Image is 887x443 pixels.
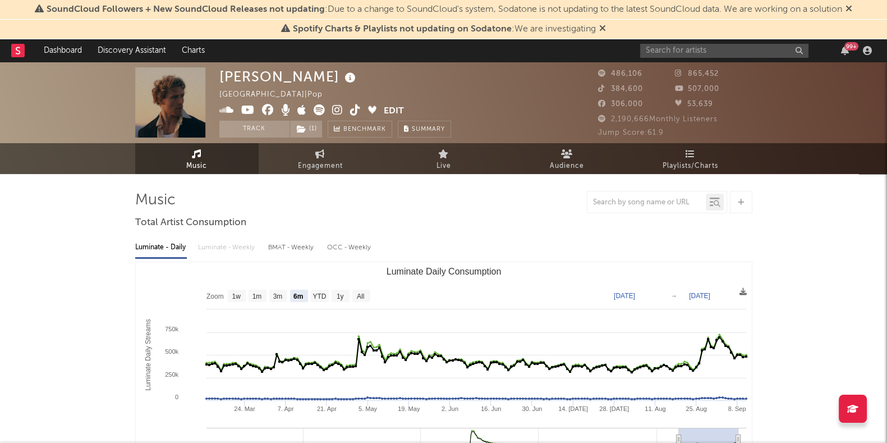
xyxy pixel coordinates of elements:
span: 507,000 [675,85,719,93]
text: 21. Apr [316,405,336,412]
a: Benchmark [328,121,392,138]
text: 7. Apr [277,405,293,412]
text: Luminate Daily Streams [144,319,151,390]
text: YTD [312,293,326,300]
button: Edit [384,104,404,118]
span: Engagement [298,159,343,173]
a: Playlists/Charts [629,143,752,174]
text: 1y [336,293,343,300]
text: 1m [252,293,261,300]
span: 53,639 [675,101,713,108]
span: : We are investigating [293,25,596,34]
span: Live [436,159,451,173]
a: Discovery Assistant [90,39,174,62]
text: All [356,293,364,300]
button: Track [219,121,289,138]
span: 2,190,666 Monthly Listeners [598,116,718,123]
text: [DATE] [614,292,635,300]
span: 865,452 [675,70,719,77]
span: ( 1 ) [289,121,323,138]
text: 8. Sep [728,405,746,412]
input: Search by song name or URL [587,198,706,207]
span: Playlists/Charts [663,159,718,173]
span: Dismiss [845,5,852,14]
span: 306,000 [598,101,643,108]
a: Dashboard [36,39,90,62]
button: Summary [398,121,451,138]
text: 5. May [359,405,378,412]
text: 14. [DATE] [558,405,588,412]
text: 30. Jun [522,405,542,412]
span: Music [186,159,207,173]
span: SoundCloud Followers + New SoundCloud Releases not updating [47,5,325,14]
span: Dismiss [599,25,606,34]
text: 3m [273,293,282,300]
a: Music [135,143,259,174]
a: Charts [174,39,213,62]
text: 19. May [398,405,420,412]
text: 2. Jun [441,405,458,412]
text: 6m [293,293,302,300]
span: Spotify Charts & Playlists not updating on Sodatone [293,25,512,34]
text: [DATE] [689,292,710,300]
text: 500k [165,348,178,355]
a: Audience [505,143,629,174]
div: [GEOGRAPHIC_DATA] | Pop [219,88,336,102]
a: Engagement [259,143,382,174]
text: 1w [232,293,241,300]
span: 384,600 [598,85,643,93]
text: Luminate Daily Consumption [386,267,501,276]
text: Zoom [206,293,224,300]
div: OCC - Weekly [327,238,372,257]
text: 750k [165,326,178,332]
text: 25. Aug [686,405,706,412]
span: Summary [412,126,445,133]
button: (1) [290,121,322,138]
span: Total Artist Consumption [135,216,246,230]
input: Search for artists [640,44,808,58]
text: 24. Mar [234,405,255,412]
text: 0 [174,394,178,400]
span: : Due to a change to SoundCloud's system, Sodatone is not updating to the latest SoundCloud data.... [47,5,842,14]
text: 11. Aug [645,405,665,412]
span: Jump Score: 61.9 [598,129,664,136]
span: 486,106 [598,70,642,77]
div: 99 + [844,42,858,51]
div: [PERSON_NAME] [219,67,359,86]
a: Live [382,143,505,174]
text: → [670,292,677,300]
text: 16. Jun [481,405,501,412]
span: Audience [550,159,584,173]
button: 99+ [841,46,849,55]
span: Benchmark [343,123,386,136]
text: 28. [DATE] [599,405,629,412]
div: Luminate - Daily [135,238,187,257]
text: 250k [165,371,178,378]
div: BMAT - Weekly [268,238,316,257]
